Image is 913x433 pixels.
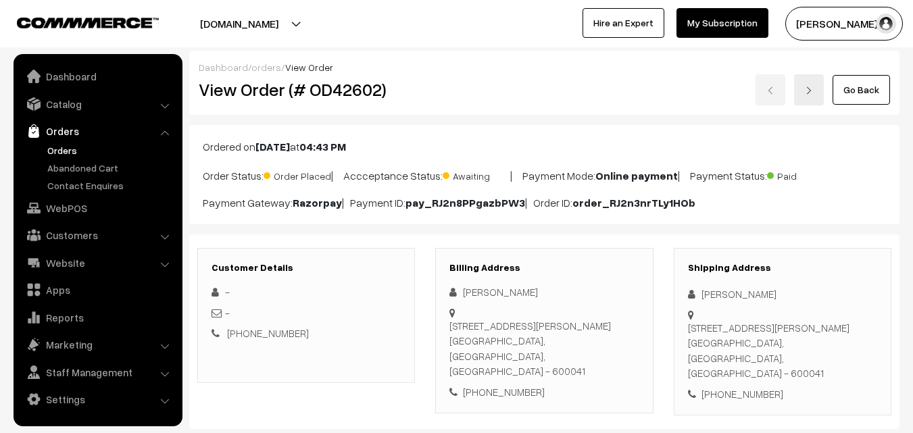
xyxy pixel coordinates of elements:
h3: Shipping Address [688,262,877,274]
div: [PHONE_NUMBER] [688,386,877,402]
b: order_RJ2n3nrTLy1HOb [572,196,695,209]
button: [DOMAIN_NAME] [153,7,326,41]
a: Staff Management [17,360,178,384]
a: Settings [17,387,178,411]
a: Abandoned Cart [44,161,178,175]
b: 04:43 PM [299,140,346,153]
a: COMMMERCE [17,14,135,30]
a: Marketing [17,332,178,357]
span: Paid [767,165,835,183]
span: View Order [285,61,333,73]
a: Customers [17,223,178,247]
a: Dashboard [199,61,248,73]
img: right-arrow.png [805,86,813,95]
a: WebPOS [17,196,178,220]
div: / / [199,60,890,74]
img: user [876,14,896,34]
a: Go Back [833,75,890,105]
div: [PHONE_NUMBER] [449,384,639,400]
a: Orders [44,143,178,157]
button: [PERSON_NAME] s… [785,7,903,41]
b: Razorpay [293,196,342,209]
p: Ordered on at [203,138,886,155]
a: Orders [17,119,178,143]
a: Catalog [17,92,178,116]
div: [PERSON_NAME] [688,286,877,302]
a: My Subscription [676,8,768,38]
span: Order Placed [264,165,331,183]
div: [PERSON_NAME] [449,284,639,300]
a: Reports [17,305,178,330]
a: Apps [17,278,178,302]
a: Hire an Expert [583,8,664,38]
a: orders [251,61,281,73]
a: Dashboard [17,64,178,88]
div: [STREET_ADDRESS][PERSON_NAME] [GEOGRAPHIC_DATA], [GEOGRAPHIC_DATA], [GEOGRAPHIC_DATA] - 600041 [449,318,639,379]
div: - [212,284,401,300]
img: COMMMERCE [17,18,159,28]
p: Order Status: | Accceptance Status: | Payment Mode: | Payment Status: [203,165,886,184]
b: Online payment [595,169,678,182]
span: Awaiting [443,165,510,183]
h3: Billing Address [449,262,639,274]
div: - [212,305,401,321]
a: [PHONE_NUMBER] [227,327,309,339]
a: Website [17,251,178,275]
a: Contact Enquires [44,178,178,193]
p: Payment Gateway: | Payment ID: | Order ID: [203,195,886,211]
div: [STREET_ADDRESS][PERSON_NAME] [GEOGRAPHIC_DATA], [GEOGRAPHIC_DATA], [GEOGRAPHIC_DATA] - 600041 [688,320,877,381]
h3: Customer Details [212,262,401,274]
b: pay_RJ2n8PPgazbPW3 [405,196,525,209]
h2: View Order (# OD42602) [199,79,416,100]
b: [DATE] [255,140,290,153]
